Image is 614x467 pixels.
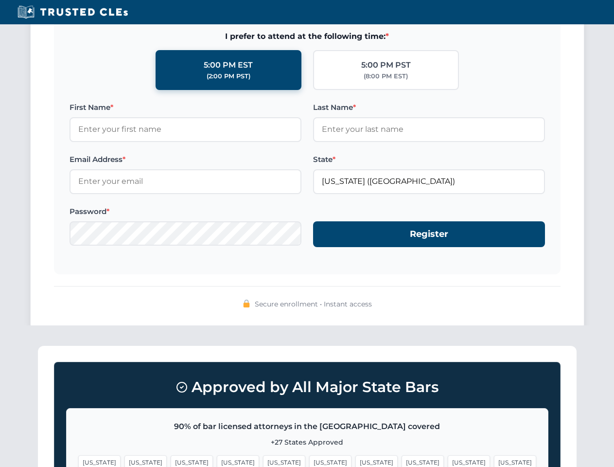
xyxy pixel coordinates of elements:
[204,59,253,72] div: 5:00 PM EST
[70,117,301,142] input: Enter your first name
[361,59,411,72] div: 5:00 PM PST
[313,169,545,194] input: Florida (FL)
[78,437,536,448] p: +27 States Approved
[78,420,536,433] p: 90% of bar licensed attorneys in the [GEOGRAPHIC_DATA] covered
[243,300,250,307] img: 🔒
[364,72,408,81] div: (8:00 PM EST)
[313,154,545,165] label: State
[70,102,301,113] label: First Name
[313,221,545,247] button: Register
[313,117,545,142] input: Enter your last name
[207,72,250,81] div: (2:00 PM PST)
[70,206,301,217] label: Password
[255,299,372,309] span: Secure enrollment • Instant access
[66,374,548,400] h3: Approved by All Major State Bars
[70,169,301,194] input: Enter your email
[70,30,545,43] span: I prefer to attend at the following time:
[70,154,301,165] label: Email Address
[313,102,545,113] label: Last Name
[15,5,131,19] img: Trusted CLEs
